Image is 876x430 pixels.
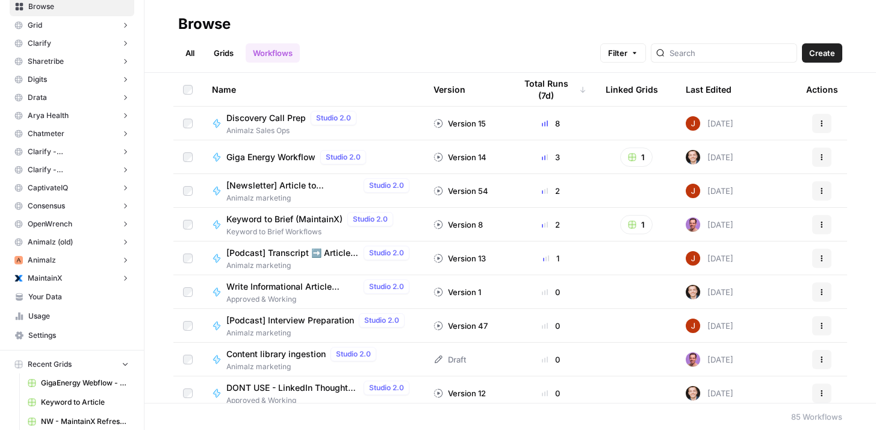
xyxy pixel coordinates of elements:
div: 0 [515,354,586,366]
a: Your Data [10,287,134,307]
button: 1 [620,148,653,167]
a: [Podcast] Transcript ➡️ Article ➡️ Social PostStudio 2.0Animalz marketing [212,246,414,271]
div: Total Runs (7d) [515,73,586,106]
span: Studio 2.0 [369,382,404,393]
div: [DATE] [686,285,733,299]
button: Grid [10,16,134,34]
span: Animalz marketing [226,193,414,204]
button: Consensus [10,197,134,215]
span: Studio 2.0 [369,281,404,292]
img: lgt9qu58mh3yk4jks3syankzq6oi [686,386,700,400]
div: 3 [515,151,586,163]
a: Keyword to Brief (MaintainX)Studio 2.0Keyword to Brief Workflows [212,212,414,237]
div: Draft [433,354,466,366]
div: 2 [515,219,586,231]
button: Create [802,43,842,63]
span: Keyword to Article [41,397,129,408]
button: Clarify - [PERSON_NAME] [10,161,134,179]
img: rjbqj4iwo3hhxwxvtosdxh5lbql5 [14,256,23,264]
img: erg4ip7zmrmc8e5ms3nyz8p46hz7 [686,116,700,131]
button: Arya Health [10,107,134,125]
span: Clarify [28,38,51,49]
span: CaptivateIQ [28,182,68,193]
span: Approved & Working [226,294,414,305]
span: MaintainX [28,273,62,284]
span: Studio 2.0 [353,214,388,225]
button: Animalz [10,251,134,269]
a: All [178,43,202,63]
img: lgt9qu58mh3yk4jks3syankzq6oi [686,285,700,299]
a: [Podcast] Interview PreparationStudio 2.0Animalz marketing [212,313,414,338]
span: Clarify - [PERSON_NAME] [28,164,116,175]
img: 6puihir5v8umj4c82kqcaj196fcw [686,217,700,232]
span: Studio 2.0 [369,248,404,258]
button: CaptivateIQ [10,179,134,197]
a: Settings [10,326,134,345]
span: Arya Health [28,110,69,121]
a: GigaEnergy Webflow - Shop Inventories [22,373,134,393]
span: Your Data [28,291,129,302]
span: [Podcast] Interview Preparation [226,314,354,326]
button: Clarify - [PERSON_NAME] [10,143,134,161]
a: Write Informational Article OutlineStudio 2.0Approved & Working [212,279,414,305]
div: 0 [515,320,586,332]
span: Animalz marketing [226,260,414,271]
span: Digits [28,74,47,85]
a: Grids [207,43,241,63]
div: 0 [515,387,586,399]
span: NW - MaintainX Refresh Workflow [41,416,129,427]
span: Animalz (old) [28,237,73,248]
img: fvway7fnys9uyq3nrsp43g6qe7rd [14,274,23,282]
span: GigaEnergy Webflow - Shop Inventories [41,378,129,388]
span: Animalz marketing [226,328,409,338]
span: [Podcast] Transcript ➡️ Article ➡️ Social Post [226,247,359,259]
div: [DATE] [686,352,733,367]
span: DONT USE - LinkedIn Thought Leadership Posts [226,382,359,394]
button: Recent Grids [10,355,134,373]
div: Actions [806,73,838,106]
div: 85 Workflows [791,411,842,423]
button: OpenWrench [10,215,134,233]
span: Usage [28,311,129,322]
div: Last Edited [686,73,732,106]
a: Discovery Call PrepStudio 2.0Animalz Sales Ops [212,111,414,136]
div: 0 [515,286,586,298]
div: Version 12 [433,387,486,399]
div: Version 13 [433,252,486,264]
span: Sharetribe [28,56,64,67]
button: Digits [10,70,134,89]
img: lgt9qu58mh3yk4jks3syankzq6oi [686,150,700,164]
div: [DATE] [686,150,733,164]
div: Version 1 [433,286,481,298]
div: Version 8 [433,219,483,231]
div: 1 [515,252,586,264]
div: Browse [178,14,231,34]
span: Animalz Sales Ops [226,125,361,136]
div: [DATE] [686,251,733,266]
img: erg4ip7zmrmc8e5ms3nyz8p46hz7 [686,251,700,266]
button: Animalz (old) [10,233,134,251]
span: Browse [28,1,129,12]
span: Animalz [28,255,56,266]
span: Studio 2.0 [326,152,361,163]
span: Recent Grids [28,359,72,370]
div: [DATE] [686,116,733,131]
span: Discovery Call Prep [226,112,306,124]
span: [Newsletter] Article to Newsletter [226,179,359,192]
div: [DATE] [686,386,733,400]
span: Studio 2.0 [316,113,351,123]
button: Chatmeter [10,125,134,143]
div: Linked Grids [606,73,658,106]
span: Keyword to Brief Workflows [226,226,398,237]
a: Content library ingestionStudio 2.0Animalz marketing [212,347,414,372]
div: Name [212,73,414,106]
div: Version 54 [433,185,488,197]
img: erg4ip7zmrmc8e5ms3nyz8p46hz7 [686,319,700,333]
a: Keyword to Article [22,393,134,412]
span: Giga Energy Workflow [226,151,315,163]
span: Content library ingestion [226,348,326,360]
div: Version 15 [433,117,486,129]
span: Drata [28,92,47,103]
a: [Newsletter] Article to NewsletterStudio 2.0Animalz marketing [212,178,414,204]
span: Keyword to Brief (MaintainX) [226,213,343,225]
